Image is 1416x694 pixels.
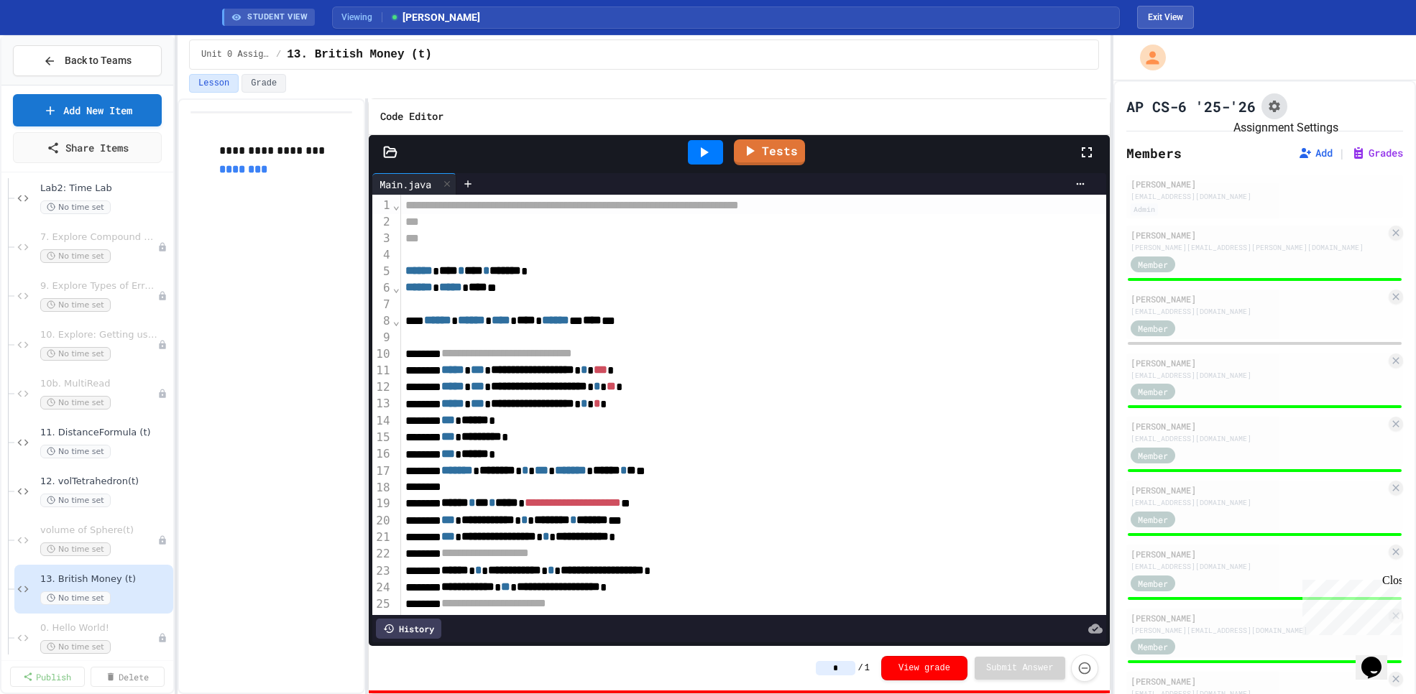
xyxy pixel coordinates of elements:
[40,200,111,214] span: No time set
[1131,420,1386,432] div: [PERSON_NAME]
[40,445,111,458] span: No time set
[881,656,967,680] button: View grade
[1356,637,1402,680] iframe: chat widget
[372,513,392,529] div: 20
[372,379,392,396] div: 12
[372,231,392,247] div: 3
[40,524,157,537] span: volume of Sphere(t)
[40,231,157,244] span: 7. Explore Compound Assgt Operators
[1131,484,1386,496] div: [PERSON_NAME]
[372,177,438,192] div: Main.java
[157,389,167,399] div: Unpublished
[247,11,308,24] span: STUDENT VIEW
[372,413,392,430] div: 14
[40,622,157,634] span: 0. Hello World!
[1131,356,1386,369] div: [PERSON_NAME]
[390,10,480,25] span: [PERSON_NAME]
[1138,449,1168,462] span: Member
[40,573,170,586] span: 13. British Money (t)
[1261,93,1287,119] button: Assignment Settings
[40,494,111,507] span: No time set
[372,480,392,496] div: 18
[372,173,456,195] div: Main.java
[1138,513,1168,526] span: Member
[986,662,1054,674] span: Submit Answer
[201,49,270,60] span: Unit 0 Assignments
[372,580,392,596] div: 24
[341,11,382,24] span: Viewing
[1131,433,1386,444] div: [EMAIL_ADDRESS][DOMAIN_NAME]
[1071,654,1098,682] button: Force resubmission of student's answer (Admin only)
[1131,561,1386,572] div: [EMAIL_ADDRESS][DOMAIN_NAME]
[372,313,392,330] div: 8
[1131,611,1386,624] div: [PERSON_NAME]
[392,198,401,212] span: Fold line
[40,396,111,410] span: No time set
[1131,203,1158,216] div: Admin
[1138,322,1168,335] span: Member
[157,633,167,643] div: Unpublished
[40,347,111,361] span: No time set
[1131,675,1386,688] div: [PERSON_NAME]
[40,591,111,605] span: No time set
[10,667,85,687] a: Publish
[1131,497,1386,508] div: [EMAIL_ADDRESS][DOMAIN_NAME]
[865,662,870,674] span: 1
[392,281,401,295] span: Fold line
[1131,547,1386,560] div: [PERSON_NAME]
[157,340,167,350] div: Unpublished
[1131,625,1386,636] div: [PERSON_NAME][EMAIL_ADDRESS][DOMAIN_NAME]
[372,430,392,446] div: 15
[40,298,111,312] span: No time set
[40,640,111,654] span: No time set
[189,74,239,93] button: Lesson
[1297,574,1402,635] iframe: chat widget
[1233,119,1338,137] div: Assignment Settings
[1131,191,1399,202] div: [EMAIL_ADDRESS][DOMAIN_NAME]
[372,614,392,630] div: 26
[1131,177,1399,190] div: [PERSON_NAME]
[1126,96,1256,116] h1: AP CS-6 '25-'26
[376,619,441,639] div: History
[40,182,170,195] span: Lab2: Time Lab
[13,94,162,126] a: Add New Item
[276,49,281,60] span: /
[157,291,167,301] div: Unpublished
[372,297,392,313] div: 7
[372,346,392,363] div: 10
[1125,41,1169,74] div: My Account
[1137,6,1194,29] button: Exit student view
[372,446,392,463] div: 16
[65,53,132,68] span: Back to Teams
[1351,146,1403,160] button: Grades
[380,108,443,126] h6: Code Editor
[372,529,392,546] div: 21
[1338,144,1346,162] span: |
[392,314,401,328] span: Fold line
[242,74,286,93] button: Grade
[91,667,165,687] a: Delete
[1138,258,1168,271] span: Member
[372,264,392,280] div: 5
[40,542,111,556] span: No time set
[372,214,392,231] div: 2
[372,280,392,297] div: 6
[1131,292,1386,305] div: [PERSON_NAME]
[1138,577,1168,590] span: Member
[1131,370,1386,381] div: [EMAIL_ADDRESS][DOMAIN_NAME]
[1138,385,1168,398] span: Member
[1138,640,1168,653] span: Member
[40,427,170,439] span: 11. DistanceFormula (t)
[372,496,392,512] div: 19
[372,247,392,263] div: 4
[157,242,167,252] div: Unpublished
[13,132,162,163] a: Share Items
[40,476,170,488] span: 12. volTetrahedron(t)
[1298,146,1333,160] button: Add
[372,330,392,346] div: 9
[40,378,157,390] span: 10b. MultiRead
[1126,143,1182,163] h2: Members
[287,46,432,63] span: 13. British Money (t)
[372,546,392,563] div: 22
[372,596,392,613] div: 25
